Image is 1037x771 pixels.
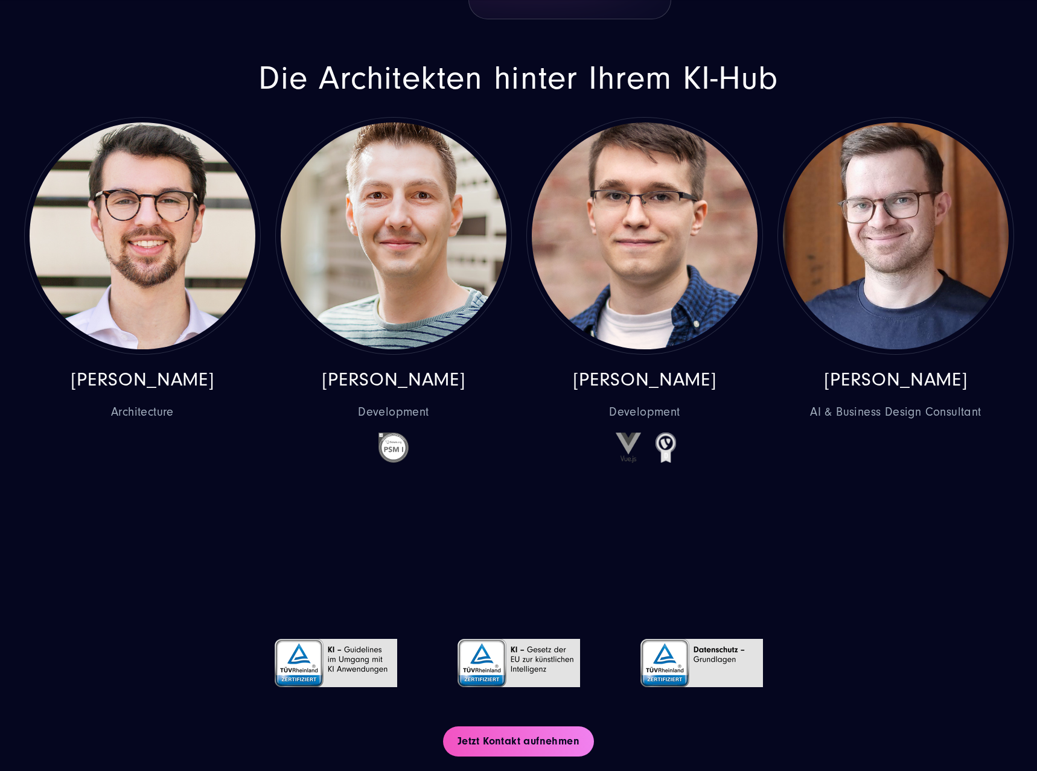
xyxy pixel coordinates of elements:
[232,59,805,99] h2: Die Architekten hinter Ihrem KI-Hub
[777,368,1014,391] p: [PERSON_NAME]
[30,122,255,349] img: Stephan-Ritter-570x570
[656,433,676,463] img: TYPO3 D Badge
[783,122,1009,349] img: Tomasz-Gabrys-570x570
[275,624,397,702] img: TÜV Rheinland-Guidelines im Umgang mit KI Anwendungen | KI-Hub von SUNZINET
[275,404,512,421] span: Development
[443,726,594,757] a: Jetzt Kontakt aufnehmen
[613,433,643,463] img: vue.js Agentur - Agentur für Web Entwicklung SUNZINET
[275,368,512,391] p: [PERSON_NAME]
[458,624,580,702] img: TÜV Rheinland-Gesetz der EU zur künstlichen Intelligenz | KI-Hub von SUNZINET
[526,404,763,421] span: Development
[526,368,763,391] p: [PERSON_NAME]
[24,404,261,421] span: Architecture
[281,122,506,349] img: Stephan Schmitz - Product Owner & Knowledge Lead JavaScript Frameworks - SUNZINET
[378,433,409,463] img: Professional scrum master - Digitalagentur SUNZINET
[532,122,758,349] img: Michael Lewandowski - Developer - SUNZINET
[640,624,763,702] img: TÜV Rheinland-Datenschutz | KI-Hub von SUNZINET
[777,404,1014,421] span: AI & Business Design Consultant
[24,368,261,391] p: [PERSON_NAME]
